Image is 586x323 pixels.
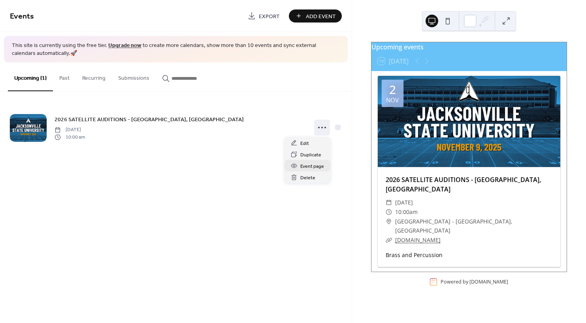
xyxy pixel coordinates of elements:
div: ​ [386,235,392,245]
span: This site is currently using the free tier. to create more calendars, show more than 10 events an... [12,42,340,57]
span: Delete [300,174,315,182]
span: 10:00 am [55,133,85,141]
span: Event page [300,162,324,171]
a: Upgrade now [108,40,141,51]
span: Edit [300,139,309,148]
div: ​ [386,207,392,217]
span: Export [259,12,280,21]
a: [DOMAIN_NAME] [469,278,508,285]
button: Past [53,62,76,90]
div: ​ [386,198,392,207]
button: Upcoming (1) [8,62,53,91]
span: Duplicate [300,151,321,159]
span: Add Event [306,12,336,21]
a: Export [242,9,286,23]
span: [DATE] [55,126,85,133]
button: Submissions [112,62,156,90]
div: Brass and Percussion [378,251,560,259]
div: ​ [386,217,392,226]
span: 2026 SATELLITE AUDITIONS - [GEOGRAPHIC_DATA], [GEOGRAPHIC_DATA] [55,116,244,124]
span: [GEOGRAPHIC_DATA] - [GEOGRAPHIC_DATA], [GEOGRAPHIC_DATA] [395,217,552,236]
span: [DATE] [395,198,413,207]
a: 2026 SATELLITE AUDITIONS - [GEOGRAPHIC_DATA], [GEOGRAPHIC_DATA] [55,115,244,124]
div: Nov [386,97,399,103]
button: Add Event [289,9,342,23]
span: 10:00am [395,207,418,217]
a: 2026 SATELLITE AUDITIONS - [GEOGRAPHIC_DATA], [GEOGRAPHIC_DATA] [386,175,541,193]
div: Upcoming events [371,42,567,52]
a: [DOMAIN_NAME] [395,236,441,244]
span: Events [10,9,34,24]
button: Recurring [76,62,112,90]
div: Powered by [441,278,508,285]
div: 2 [389,84,396,96]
